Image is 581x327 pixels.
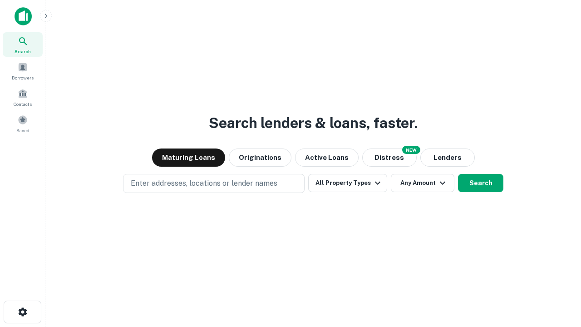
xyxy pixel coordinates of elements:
[402,146,420,154] div: NEW
[152,149,225,167] button: Maturing Loans
[229,149,291,167] button: Originations
[308,174,387,192] button: All Property Types
[14,100,32,108] span: Contacts
[131,178,277,189] p: Enter addresses, locations or lender names
[3,59,43,83] a: Borrowers
[123,174,305,193] button: Enter addresses, locations or lender names
[391,174,454,192] button: Any Amount
[15,7,32,25] img: capitalize-icon.png
[15,48,31,55] span: Search
[362,149,417,167] button: Search distressed loans with lien and other non-mortgage details.
[420,149,475,167] button: Lenders
[3,111,43,136] a: Saved
[3,85,43,109] a: Contacts
[458,174,503,192] button: Search
[12,74,34,81] span: Borrowers
[295,149,359,167] button: Active Loans
[16,127,30,134] span: Saved
[536,254,581,298] iframe: Chat Widget
[209,112,418,134] h3: Search lenders & loans, faster.
[3,32,43,57] a: Search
